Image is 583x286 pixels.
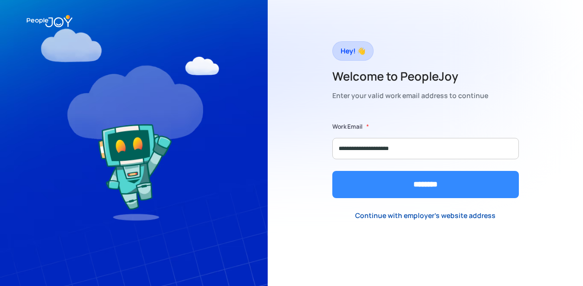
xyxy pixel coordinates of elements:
div: Continue with employer's website address [355,211,496,220]
a: Continue with employer's website address [347,205,503,225]
div: Hey! 👋 [341,44,365,58]
div: Enter your valid work email address to continue [332,89,488,102]
label: Work Email [332,122,362,132]
form: Form [332,122,519,198]
h2: Welcome to PeopleJoy [332,68,488,84]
